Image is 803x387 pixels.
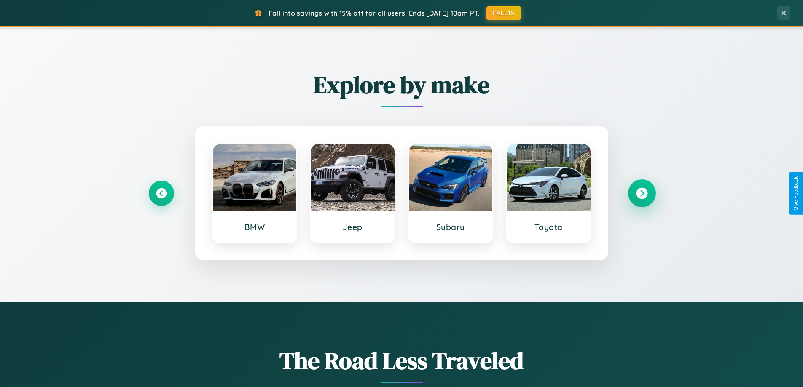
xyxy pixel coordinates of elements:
[515,222,582,232] h3: Toyota
[417,222,484,232] h3: Subaru
[149,69,655,101] h2: Explore by make
[486,6,521,20] button: FALL15
[319,222,386,232] h3: Jeep
[793,176,799,211] div: Give Feedback
[149,344,655,377] h1: The Road Less Traveled
[221,222,288,232] h3: BMW
[269,9,480,17] span: Fall into savings with 15% off for all users! Ends [DATE] 10am PT.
